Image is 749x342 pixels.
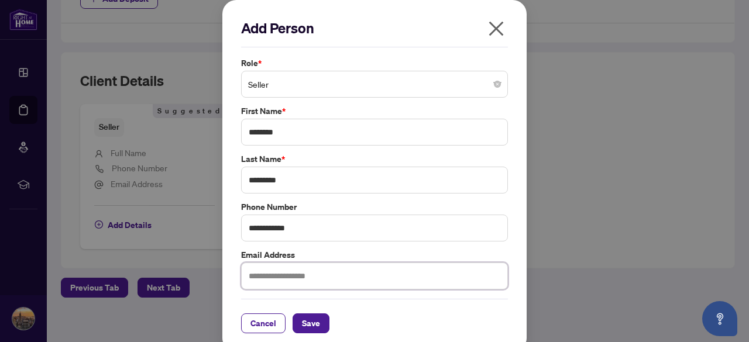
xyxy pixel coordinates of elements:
label: Role [241,57,508,70]
button: Open asap [702,301,737,336]
label: Phone Number [241,201,508,213]
button: Save [293,313,329,333]
button: Cancel [241,313,286,333]
span: Save [302,314,320,333]
h2: Add Person [241,19,508,37]
span: Cancel [250,314,276,333]
label: Email Address [241,248,508,261]
span: close-circle [494,81,501,88]
label: First Name [241,105,508,118]
span: Seller [248,73,501,95]
span: close [487,19,506,38]
label: Last Name [241,153,508,165]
